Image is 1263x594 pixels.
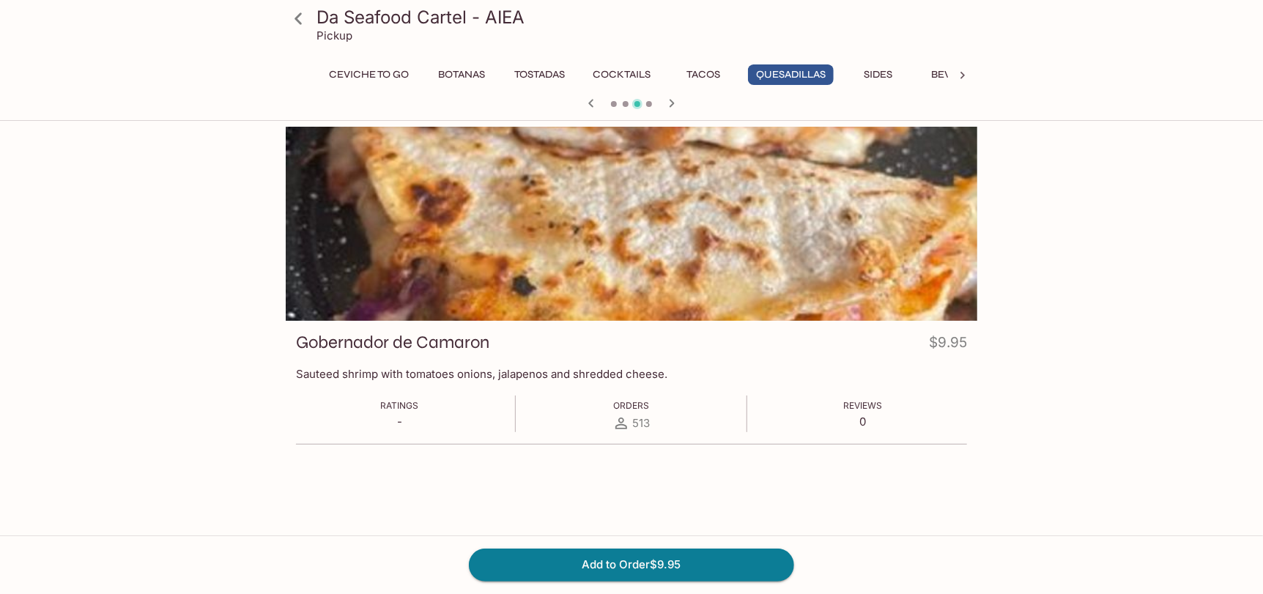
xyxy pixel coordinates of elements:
p: 0 [844,415,883,428]
button: Cocktails [585,64,659,85]
span: Orders [613,400,649,411]
button: Add to Order$9.95 [469,549,794,581]
h3: Da Seafood Cartel - AIEA [316,6,971,29]
p: Pickup [316,29,352,42]
button: Sides [845,64,911,85]
p: Sauteed shrimp with tomatoes onions, jalapenos and shredded cheese. [296,367,967,381]
button: Tacos [670,64,736,85]
button: Botanas [429,64,495,85]
span: Ratings [381,400,419,411]
div: Gobernador de Camaron [286,127,977,321]
span: 513 [633,416,651,430]
button: Tostadas [506,64,573,85]
span: Reviews [844,400,883,411]
button: Quesadillas [748,64,834,85]
button: Ceviche To Go [321,64,417,85]
button: Beverages [923,64,1000,85]
p: - [381,415,419,428]
h3: Gobernador de Camaron [296,331,489,354]
h4: $9.95 [929,331,967,360]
